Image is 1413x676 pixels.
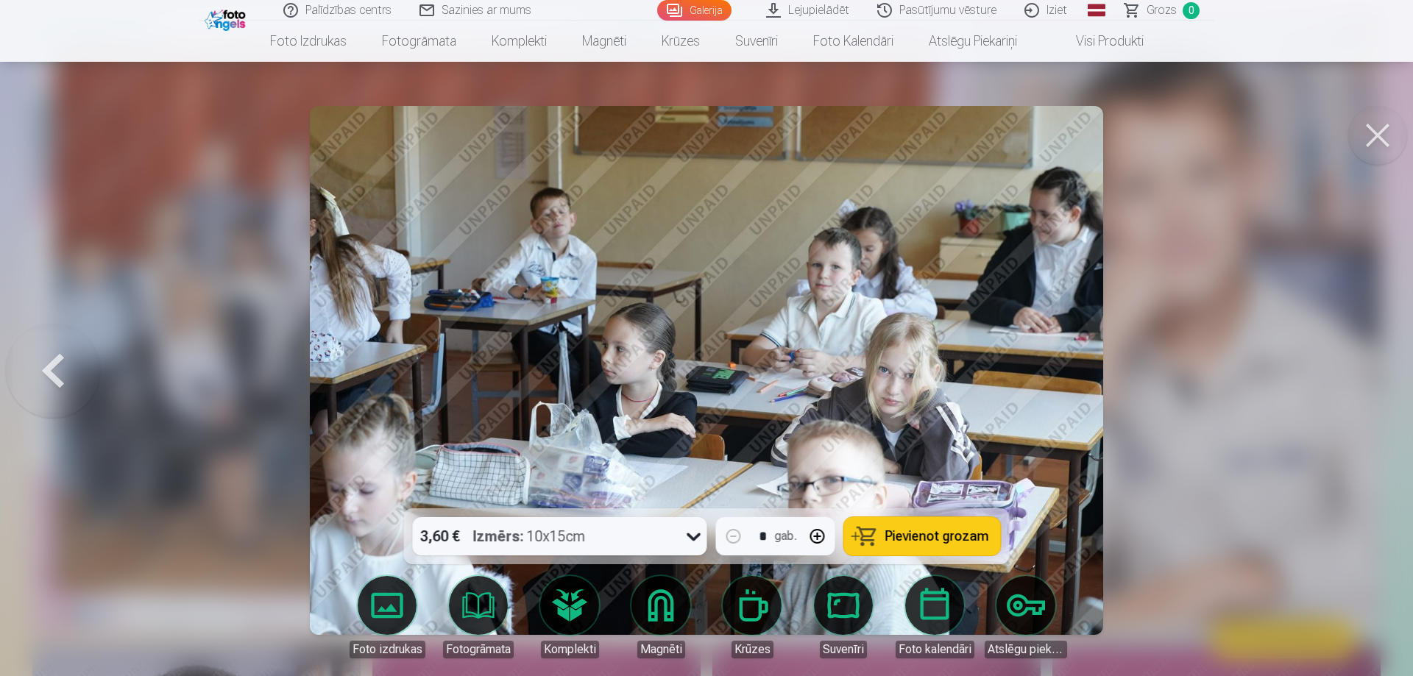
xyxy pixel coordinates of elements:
div: Fotogrāmata [443,641,514,658]
span: Grozs [1147,1,1177,19]
a: Fotogrāmata [364,21,474,62]
button: Pievienot grozam [844,517,1001,555]
div: gab. [775,527,797,545]
strong: Izmērs : [473,526,524,547]
a: Komplekti [528,576,611,658]
a: Atslēgu piekariņi [911,21,1035,62]
div: Foto kalendāri [896,641,974,658]
a: Atslēgu piekariņi [985,576,1067,658]
a: Magnēti [564,21,644,62]
div: Komplekti [541,641,599,658]
a: Visi produkti [1035,21,1161,62]
a: Krūzes [644,21,718,62]
a: Foto izdrukas [346,576,428,658]
div: 10x15cm [473,517,586,555]
img: /fa1 [205,6,249,31]
a: Foto kalendāri [796,21,911,62]
a: Suvenīri [718,21,796,62]
a: Foto kalendāri [893,576,976,658]
a: Fotogrāmata [437,576,520,658]
span: 0 [1183,2,1200,19]
a: Komplekti [474,21,564,62]
div: 3,60 € [413,517,467,555]
a: Foto izdrukas [252,21,364,62]
a: Magnēti [620,576,702,658]
div: Suvenīri [820,641,867,658]
a: Suvenīri [802,576,885,658]
div: Krūzes [732,641,773,658]
div: Magnēti [637,641,685,658]
a: Krūzes [711,576,793,658]
span: Pievienot grozam [885,530,989,543]
div: Atslēgu piekariņi [985,641,1067,658]
div: Foto izdrukas [350,641,425,658]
